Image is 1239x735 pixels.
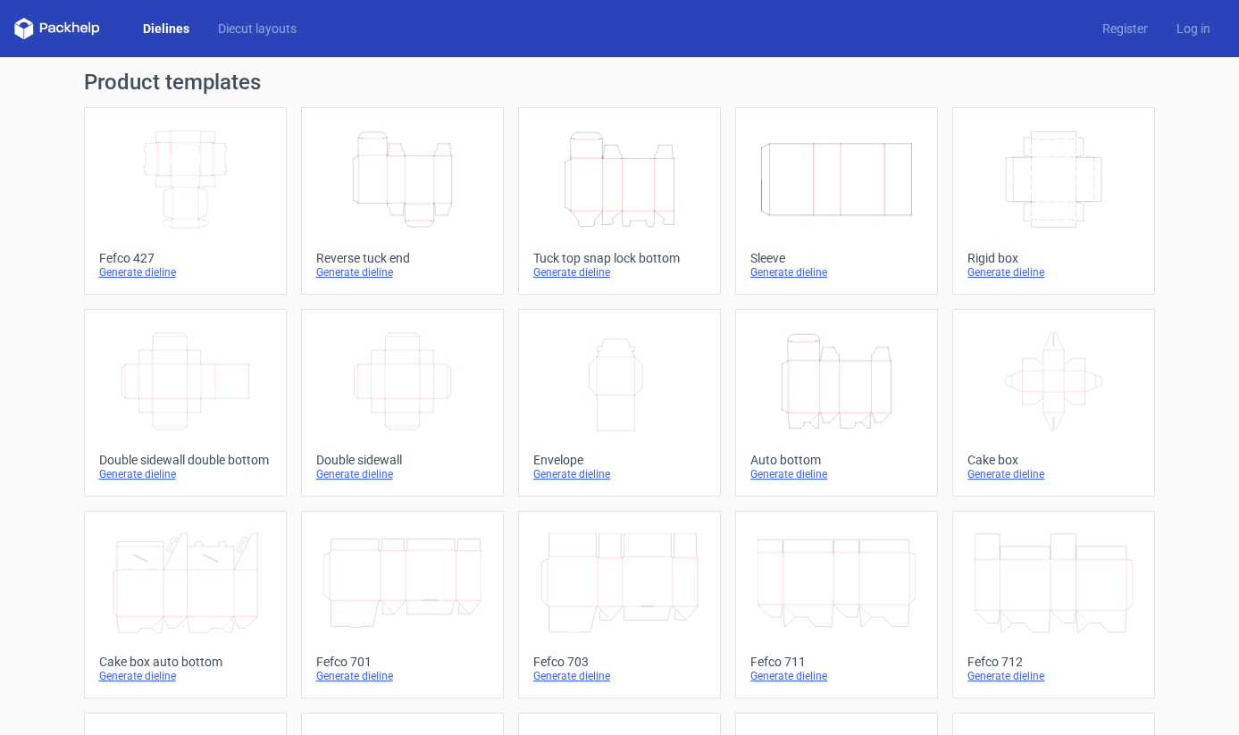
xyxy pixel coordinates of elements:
a: Cake box auto bottomGenerate dieline [84,511,287,698]
div: Generate dieline [533,265,706,280]
div: Auto bottom [750,453,923,467]
div: Generate dieline [967,265,1140,280]
a: Cake boxGenerate dieline [952,309,1155,497]
div: Sleeve [750,251,923,265]
a: Dielines [129,20,204,38]
div: Fefco 703 [533,655,706,669]
div: Generate dieline [316,467,489,481]
a: Tuck top snap lock bottomGenerate dieline [518,107,721,295]
div: Generate dieline [533,669,706,683]
a: Fefco 712Generate dieline [952,511,1155,698]
div: Double sidewall double bottom [99,453,272,467]
div: Generate dieline [316,265,489,280]
div: Generate dieline [99,669,272,683]
div: Generate dieline [316,669,489,683]
h1: Product templates [84,71,1156,93]
a: SleeveGenerate dieline [735,107,938,295]
div: Fefco 701 [316,655,489,669]
div: Cake box [967,453,1140,467]
div: Generate dieline [750,467,923,481]
a: Fefco 711Generate dieline [735,511,938,698]
div: Fefco 712 [967,655,1140,669]
a: Fefco 701Generate dieline [301,511,504,698]
a: Double sidewall double bottomGenerate dieline [84,309,287,497]
a: Fefco 427Generate dieline [84,107,287,295]
a: Reverse tuck endGenerate dieline [301,107,504,295]
a: Diecut layouts [204,20,311,38]
a: Double sidewallGenerate dieline [301,309,504,497]
div: Generate dieline [99,265,272,280]
div: Double sidewall [316,453,489,467]
div: Envelope [533,453,706,467]
div: Fefco 711 [750,655,923,669]
div: Generate dieline [750,669,923,683]
div: Fefco 427 [99,251,272,265]
a: Register [1088,20,1162,38]
div: Generate dieline [967,669,1140,683]
div: Rigid box [967,251,1140,265]
div: Reverse tuck end [316,251,489,265]
div: Tuck top snap lock bottom [533,251,706,265]
div: Generate dieline [99,467,272,481]
div: Generate dieline [967,467,1140,481]
div: Generate dieline [533,467,706,481]
a: Fefco 703Generate dieline [518,511,721,698]
div: Generate dieline [750,265,923,280]
div: Cake box auto bottom [99,655,272,669]
a: EnvelopeGenerate dieline [518,309,721,497]
a: Rigid boxGenerate dieline [952,107,1155,295]
a: Log in [1162,20,1225,38]
a: Auto bottomGenerate dieline [735,309,938,497]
